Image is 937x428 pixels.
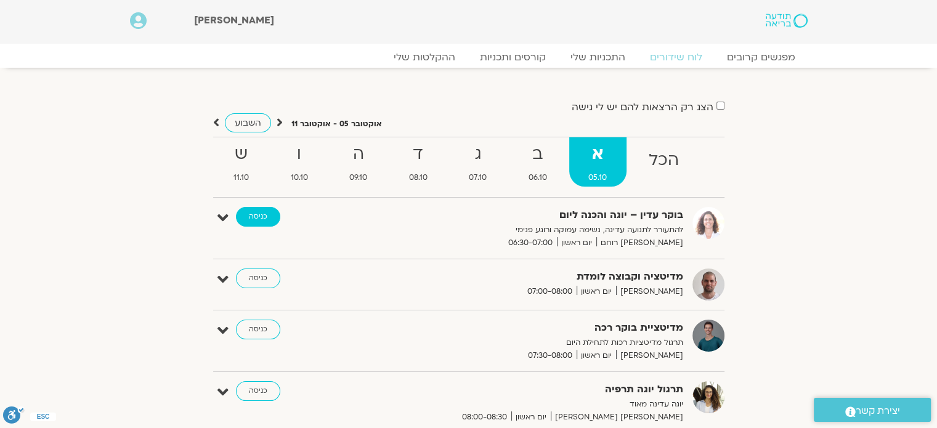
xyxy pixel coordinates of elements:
[271,171,328,184] span: 10.10
[596,236,683,249] span: [PERSON_NAME] רוחם
[509,171,567,184] span: 06.10
[381,51,468,63] a: ההקלטות שלי
[236,207,280,227] a: כניסה
[511,411,551,424] span: יום ראשון
[509,137,567,187] a: ב06.10
[616,285,683,298] span: [PERSON_NAME]
[856,403,900,419] span: יצירת קשר
[569,171,627,184] span: 05.10
[130,51,808,63] nav: Menu
[523,285,577,298] span: 07:00-08:00
[558,51,638,63] a: התכניות שלי
[236,320,280,339] a: כניסה
[330,140,387,168] strong: ה
[616,349,683,362] span: [PERSON_NAME]
[509,140,567,168] strong: ב
[504,236,557,249] span: 06:30-07:00
[381,207,683,224] strong: בוקר עדין – יוגה והכנה ליום
[381,269,683,285] strong: מדיטציה וקבוצה לומדת
[814,398,931,422] a: יצירת קשר
[389,171,447,184] span: 08.10
[330,137,387,187] a: ה09.10
[271,137,328,187] a: ו10.10
[381,398,683,411] p: יוגה עדינה מאוד
[389,137,447,187] a: ד08.10
[381,381,683,398] strong: תרגול יוגה תרפיה
[629,137,699,187] a: הכל
[235,117,261,129] span: השבוע
[450,137,507,187] a: ג07.10
[194,14,274,27] span: [PERSON_NAME]
[271,140,328,168] strong: ו
[330,171,387,184] span: 09.10
[450,140,507,168] strong: ג
[468,51,558,63] a: קורסים ותכניות
[577,349,616,362] span: יום ראשון
[225,113,271,132] a: השבוע
[551,411,683,424] span: [PERSON_NAME] [PERSON_NAME]
[214,140,269,168] strong: ש
[236,381,280,401] a: כניסה
[214,137,269,187] a: ש11.10
[569,137,627,187] a: א05.10
[629,147,699,174] strong: הכל
[715,51,808,63] a: מפגשים קרובים
[389,140,447,168] strong: ד
[450,171,507,184] span: 07.10
[572,102,713,113] label: הצג רק הרצאות להם יש לי גישה
[458,411,511,424] span: 08:00-08:30
[557,236,596,249] span: יום ראשון
[236,269,280,288] a: כניסה
[638,51,715,63] a: לוח שידורים
[381,224,683,236] p: להתעורר לתנועה עדינה, נשימה עמוקה ורוגע פנימי
[214,171,269,184] span: 11.10
[381,336,683,349] p: תרגול מדיטציות רכות לתחילת היום
[577,285,616,298] span: יום ראשון
[524,349,577,362] span: 07:30-08:00
[569,140,627,168] strong: א
[291,118,382,131] p: אוקטובר 05 - אוקטובר 11
[381,320,683,336] strong: מדיטציית בוקר רכה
